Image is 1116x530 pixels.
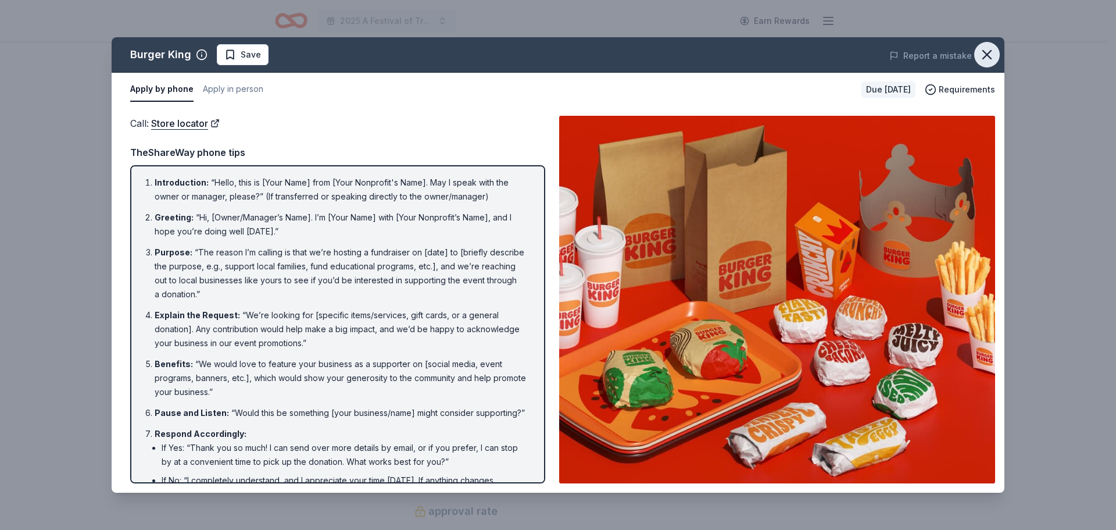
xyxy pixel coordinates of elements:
[151,116,220,131] a: Store locator
[155,211,528,239] li: “Hi, [Owner/Manager’s Name]. I’m [Your Name] with [Your Nonprofit’s Name], and I hope you’re doin...
[162,441,528,469] li: If Yes: “Thank you so much! I can send over more details by email, or if you prefer, I can stop b...
[155,406,528,420] li: “Would this be something [your business/name] might consider supporting?”
[155,212,194,222] span: Greeting :
[203,77,263,102] button: Apply in person
[155,176,528,204] li: “Hello, this is [Your Name] from [Your Nonprofit's Name]. May I speak with the owner or manager, ...
[155,357,528,399] li: “We would love to feature your business as a supporter on [social media, event programs, banners,...
[130,45,191,64] div: Burger King
[155,429,246,439] span: Respond Accordingly :
[925,83,995,97] button: Requirements
[130,116,545,131] div: Call :
[155,308,528,350] li: “We’re looking for [specific items/services, gift cards, or a general donation]. Any contribution...
[130,77,194,102] button: Apply by phone
[861,81,915,98] div: Due [DATE]
[155,246,528,301] li: “The reason I’m calling is that we’re hosting a fundraiser on [date] to [briefly describe the pur...
[155,247,192,257] span: Purpose :
[559,116,995,483] img: Image for Burger King
[889,49,972,63] button: Report a mistake
[155,359,193,369] span: Benefits :
[155,408,229,418] span: Pause and Listen :
[130,145,545,160] div: TheShareWay phone tips
[241,48,261,62] span: Save
[155,310,240,320] span: Explain the Request :
[939,83,995,97] span: Requirements
[162,474,528,515] li: If No: “I completely understand, and I appreciate your time [DATE]. If anything changes or if you...
[155,177,209,187] span: Introduction :
[217,44,269,65] button: Save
